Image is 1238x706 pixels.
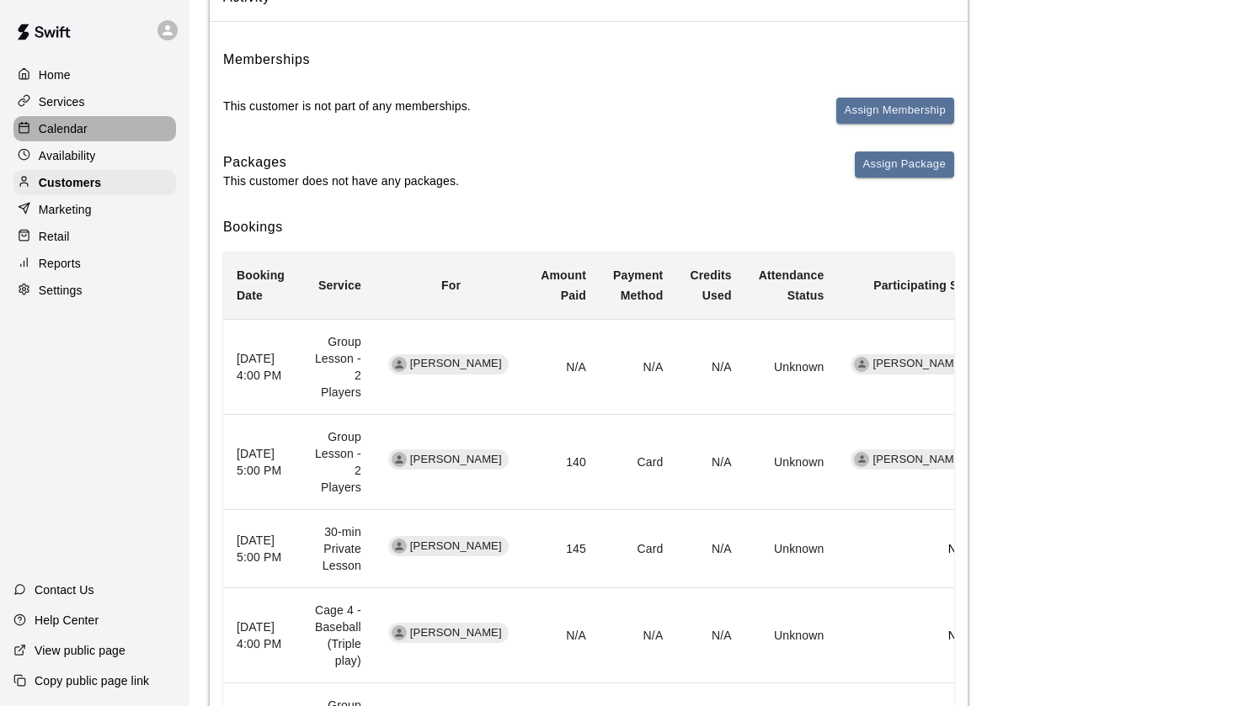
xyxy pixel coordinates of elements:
[403,625,509,641] span: [PERSON_NAME]
[873,279,977,292] b: Participating Staff
[854,357,869,372] div: Peter Hernandez
[39,174,101,191] p: Customers
[223,98,471,114] p: This customer is not part of any memberships.
[527,319,600,414] td: N/A
[527,588,600,683] td: N/A
[676,415,744,510] td: N/A
[39,66,71,83] p: Home
[223,415,298,510] th: [DATE] 5:00 PM
[13,224,176,249] a: Retail
[39,255,81,272] p: Reports
[223,588,298,683] th: [DATE] 4:00 PM
[318,279,361,292] b: Service
[527,510,600,588] td: 145
[237,268,285,302] b: Booking Date
[13,170,176,195] a: Customers
[403,452,509,468] span: [PERSON_NAME]
[13,278,176,303] a: Settings
[298,510,375,588] td: 30-min Private Lesson
[13,62,176,88] a: Home
[541,268,586,302] b: Amount Paid
[600,588,676,683] td: N/A
[298,415,375,510] td: Group Lesson - 2 Players
[39,228,70,245] p: Retail
[745,510,838,588] td: Unknown
[392,625,407,640] div: Gilles Barretieri
[854,452,869,467] div: Peter Hernandez
[745,319,838,414] td: Unknown
[39,147,96,164] p: Availability
[745,415,838,510] td: Unknown
[39,93,85,110] p: Services
[223,216,954,238] h6: Bookings
[866,356,971,372] span: [PERSON_NAME]
[13,116,176,141] a: Calendar
[392,452,407,467] div: Gilles Barretieri
[745,588,838,683] td: Unknown
[759,268,824,302] b: Attendance Status
[35,672,149,689] p: Copy public page link
[600,510,676,588] td: Card
[600,415,676,510] td: Card
[35,612,99,629] p: Help Center
[13,197,176,222] a: Marketing
[298,319,375,414] td: Group Lesson - 2 Players
[851,627,976,644] p: None
[866,452,971,468] span: [PERSON_NAME]
[298,588,375,683] td: Cage 4 - Baseball (Triple play)
[403,539,509,555] span: [PERSON_NAME]
[851,540,976,557] p: None
[223,151,459,173] h6: Packages
[392,357,407,372] div: Gilles Barretieri
[223,49,310,71] h6: Memberships
[851,449,971,470] div: [PERSON_NAME]
[676,319,744,414] td: N/A
[223,510,298,588] th: [DATE] 5:00 PM
[441,279,461,292] b: For
[39,282,83,299] p: Settings
[676,510,744,588] td: N/A
[223,319,298,414] th: [DATE] 4:00 PM
[403,356,509,372] span: [PERSON_NAME]
[392,539,407,554] div: Gilles Barretieri
[35,581,94,598] p: Contact Us
[851,354,971,374] div: [PERSON_NAME]
[676,588,744,683] td: N/A
[39,120,88,137] p: Calendar
[13,89,176,114] a: Services
[39,201,92,218] p: Marketing
[13,251,176,276] a: Reports
[836,98,954,124] button: Assign Membership
[13,143,176,168] a: Availability
[35,642,125,659] p: View public page
[600,319,676,414] td: N/A
[613,268,663,302] b: Payment Method
[855,151,954,178] button: Assign Package
[223,173,459,189] p: This customer does not have any packages.
[690,268,731,302] b: Credits Used
[527,415,600,510] td: 140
